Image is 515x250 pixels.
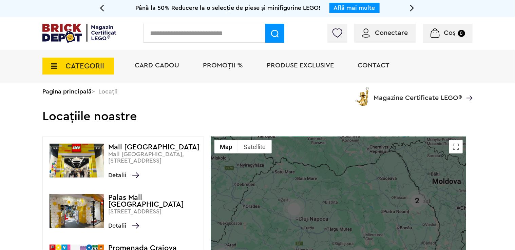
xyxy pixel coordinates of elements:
[449,140,463,153] button: Toggle fullscreen view
[108,208,200,222] p: [STREET_ADDRESS]
[108,221,139,230] span: Detalii
[108,144,200,150] h4: Mall [GEOGRAPHIC_DATA]
[135,62,179,69] a: Card Cadou
[65,62,104,70] span: CATEGORII
[108,170,139,180] span: Detalii
[42,100,473,123] h2: Locațiile noastre
[238,140,272,153] button: Show satellite imagery
[108,194,200,208] h4: Palas Mall [GEOGRAPHIC_DATA]
[362,29,408,36] a: Conectare
[108,151,200,164] p: Mall [GEOGRAPHIC_DATA], [STREET_ADDRESS]
[267,62,334,69] a: Produse exclusive
[334,5,375,11] a: Află mai multe
[444,29,456,36] span: Coș
[458,30,465,37] small: 0
[375,29,408,36] span: Conectare
[462,86,473,92] a: Magazine Certificate LEGO®
[136,5,321,11] span: Până la 50% Reducere la o selecție de piese și minifigurine LEGO!
[374,86,462,101] span: Magazine Certificate LEGO®
[358,62,389,69] a: Contact
[406,190,428,212] div: 2
[203,62,243,69] a: PROMOȚII %
[214,140,238,153] button: Show street map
